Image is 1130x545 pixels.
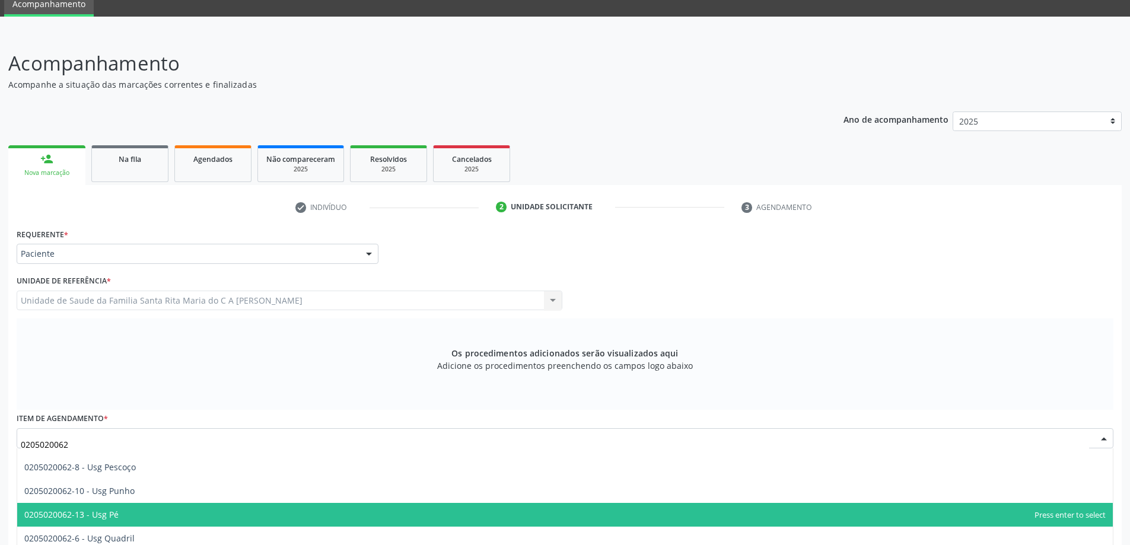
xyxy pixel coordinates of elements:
div: Nova marcação [17,168,77,177]
span: Adicione os procedimentos preenchendo os campos logo abaixo [437,359,693,372]
span: 0205020062-10 - Usg Punho [24,485,135,496]
label: Requerente [17,225,68,244]
label: Unidade de referência [17,272,111,291]
span: Resolvidos [370,154,407,164]
p: Acompanhamento [8,49,788,78]
span: 0205020062-6 - Usg Quadril [24,533,135,544]
div: 2025 [359,165,418,174]
div: 2 [496,202,507,212]
span: Cancelados [452,154,492,164]
p: Ano de acompanhamento [843,111,948,126]
div: Unidade solicitante [511,202,593,212]
p: Acompanhe a situação das marcações correntes e finalizadas [8,78,788,91]
span: Não compareceram [266,154,335,164]
input: Buscar por procedimento [21,432,1089,456]
div: 2025 [442,165,501,174]
span: Paciente [21,248,354,260]
span: 0205020062-13 - Usg Pé [24,509,119,520]
span: 0205020062-8 - Usg Pescoço [24,461,136,473]
label: Item de agendamento [17,410,108,428]
div: 2025 [266,165,335,174]
span: Na fila [119,154,141,164]
div: person_add [40,152,53,165]
span: Os procedimentos adicionados serão visualizados aqui [451,347,678,359]
span: Agendados [193,154,233,164]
